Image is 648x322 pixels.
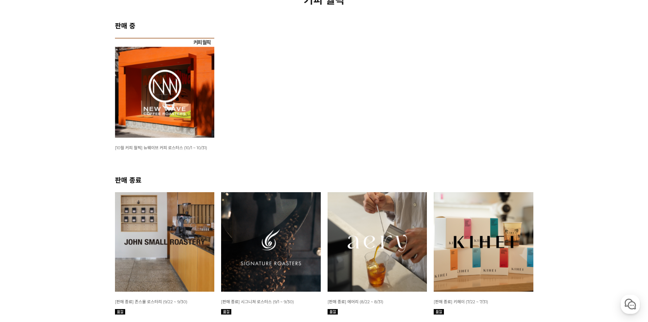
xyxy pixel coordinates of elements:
a: [판매 종료] 에어리 (8/22 ~ 8/31) [328,299,383,304]
img: [10월 커피 월픽] 뉴웨이브 커피 로스터스 (10/1 ~ 10/31) [115,38,215,138]
img: 품절 [115,309,125,315]
img: 품절 [221,309,231,315]
img: [판매 종료] 존스몰 로스터리 (9/22 ~ 9/30) [115,192,215,292]
span: 대화 [62,227,70,232]
a: 홈 [2,216,45,233]
img: 7월 커피 스몰 월픽 키헤이 [434,192,533,292]
a: [판매 종료] 시그니쳐 로스터스 (9/1 ~ 9/30) [221,299,294,304]
h2: 판매 중 [115,20,533,30]
a: [판매 종료] 키헤이 (7/22 ~ 7/31) [434,299,488,304]
img: [판매 종료] 시그니쳐 로스터스 (9/1 ~ 9/30) [221,192,321,292]
a: 설정 [88,216,131,233]
h2: 판매 종료 [115,175,533,185]
img: 품절 [328,309,338,315]
a: [10월 커피 월픽] 뉴웨이브 커피 로스터스 (10/1 ~ 10/31) [115,145,207,150]
span: 홈 [21,226,26,232]
img: 품절 [434,309,444,315]
img: 8월 커피 스몰 월픽 에어리 [328,192,427,292]
a: 대화 [45,216,88,233]
a: [판매 종료] 존스몰 로스터리 (9/22 ~ 9/30) [115,299,187,304]
span: 설정 [105,226,113,232]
